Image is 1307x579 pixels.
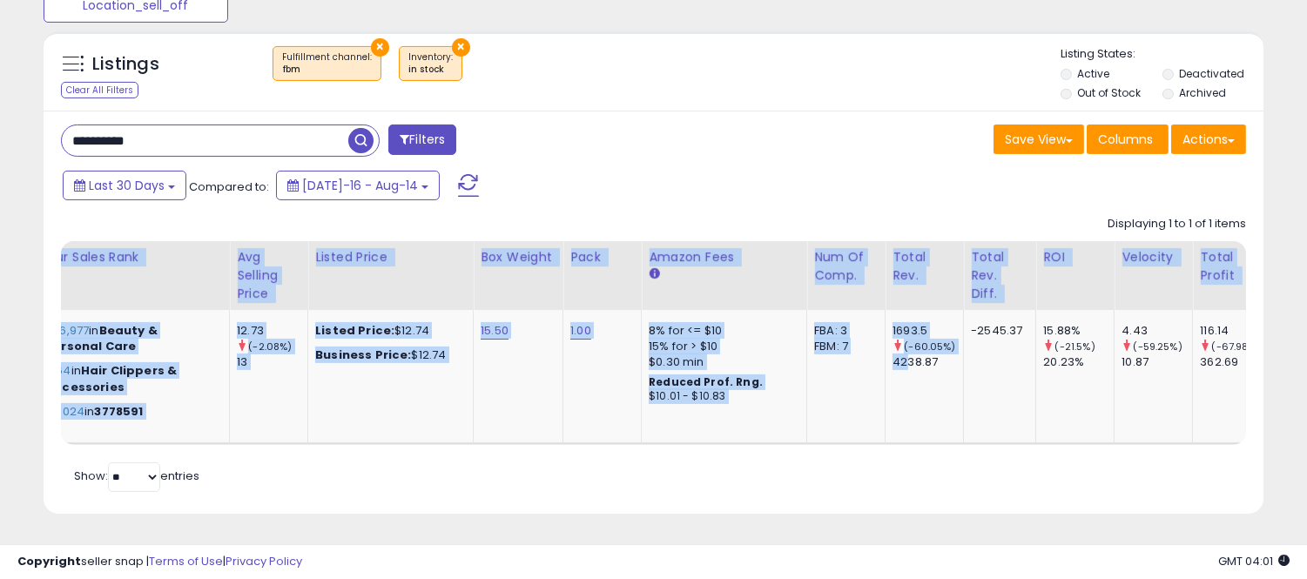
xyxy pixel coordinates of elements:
[649,248,799,266] div: Amazon Fees
[452,38,470,57] button: ×
[814,339,872,354] div: FBM: 7
[1122,354,1192,370] div: 10.87
[248,340,292,353] small: (-2.08%)
[45,322,158,354] span: Beauty & Personal Care
[481,248,556,266] div: Box weight
[1077,66,1109,81] label: Active
[226,553,302,569] a: Privacy Policy
[302,177,418,194] span: [DATE]-16 - Aug-14
[388,125,456,155] button: Filters
[45,323,216,354] p: in
[276,171,440,200] button: [DATE]-16 - Aug-14
[45,404,216,420] p: in
[371,38,389,57] button: ×
[1122,323,1192,339] div: 4.43
[1200,354,1270,370] div: 362.69
[649,389,793,404] div: $10.01 - $10.83
[481,322,509,340] a: 15.50
[237,248,300,303] div: Avg Selling Price
[408,64,453,76] div: in stock
[1043,323,1114,339] div: 15.88%
[94,403,143,420] span: 3778591
[649,354,793,370] div: $0.30 min
[570,322,591,340] a: 1.00
[92,52,159,77] h5: Listings
[893,248,956,285] div: Total Rev.
[315,248,466,266] div: Listed Price
[1200,323,1270,339] div: 116.14
[45,403,84,420] span: #1,024
[1098,131,1153,148] span: Columns
[893,354,963,370] div: 4238.87
[904,340,955,353] small: (-60.05%)
[649,323,793,339] div: 8% for <= $10
[189,178,269,195] span: Compared to:
[408,50,453,77] span: Inventory :
[1061,46,1263,63] p: Listing States:
[45,322,89,339] span: #16,977
[971,248,1028,303] div: Total Rev. Diff.
[1171,125,1246,154] button: Actions
[74,468,199,484] span: Show: entries
[45,362,177,394] span: Hair Clippers & Accessories
[1212,340,1261,353] small: (-67.98%)
[1055,340,1095,353] small: (-21.5%)
[1200,248,1263,285] div: Total Profit
[282,50,372,77] span: Fulfillment channel :
[649,266,659,282] small: Amazon Fees.
[1043,248,1107,266] div: ROI
[149,553,223,569] a: Terms of Use
[1122,248,1185,266] div: Velocity
[1218,553,1290,569] span: 2025-09-14 04:01 GMT
[1179,85,1226,100] label: Archived
[237,323,307,339] div: 12.73
[649,339,793,354] div: 15% for > $10
[315,322,394,339] b: Listed Price:
[315,323,460,339] div: $12.74
[315,347,411,363] b: Business Price:
[893,323,963,339] div: 1693.5
[814,248,878,285] div: Num of Comp.
[61,82,138,98] div: Clear All Filters
[45,248,222,266] div: Cur Sales Rank
[89,177,165,194] span: Last 30 Days
[570,248,634,266] div: Pack
[971,323,1022,339] div: -2545.37
[474,241,563,310] th: CSV column name: cust_attr_5_box weight
[17,554,302,570] div: seller snap | |
[315,347,460,363] div: $12.74
[563,241,642,310] th: CSV column name: cust_attr_2_pack
[1108,216,1246,232] div: Displaying 1 to 1 of 1 items
[63,171,186,200] button: Last 30 Days
[1179,66,1244,81] label: Deactivated
[814,323,872,339] div: FBA: 3
[282,64,372,76] div: fbm
[17,553,81,569] strong: Copyright
[649,374,763,389] b: Reduced Prof. Rng.
[1134,340,1182,353] small: (-59.25%)
[1077,85,1141,100] label: Out of Stock
[994,125,1084,154] button: Save View
[1087,125,1169,154] button: Columns
[237,354,307,370] div: 13
[1043,354,1114,370] div: 20.23%
[45,363,216,394] p: in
